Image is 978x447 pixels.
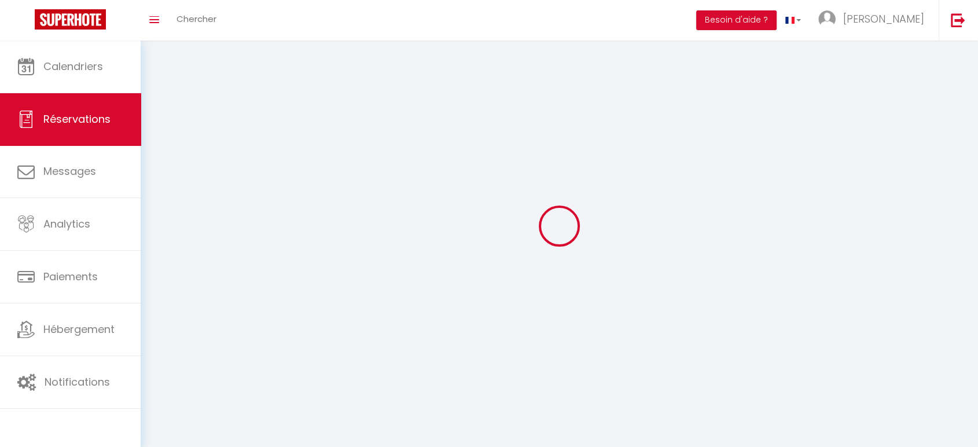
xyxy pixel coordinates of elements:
[43,59,103,74] span: Calendriers
[43,112,111,126] span: Réservations
[43,269,98,284] span: Paiements
[951,13,965,27] img: logout
[35,9,106,30] img: Super Booking
[696,10,777,30] button: Besoin d'aide ?
[43,164,96,178] span: Messages
[45,375,110,389] span: Notifications
[43,217,90,231] span: Analytics
[177,13,216,25] span: Chercher
[43,322,115,336] span: Hébergement
[818,10,836,28] img: ...
[843,12,924,26] span: [PERSON_NAME]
